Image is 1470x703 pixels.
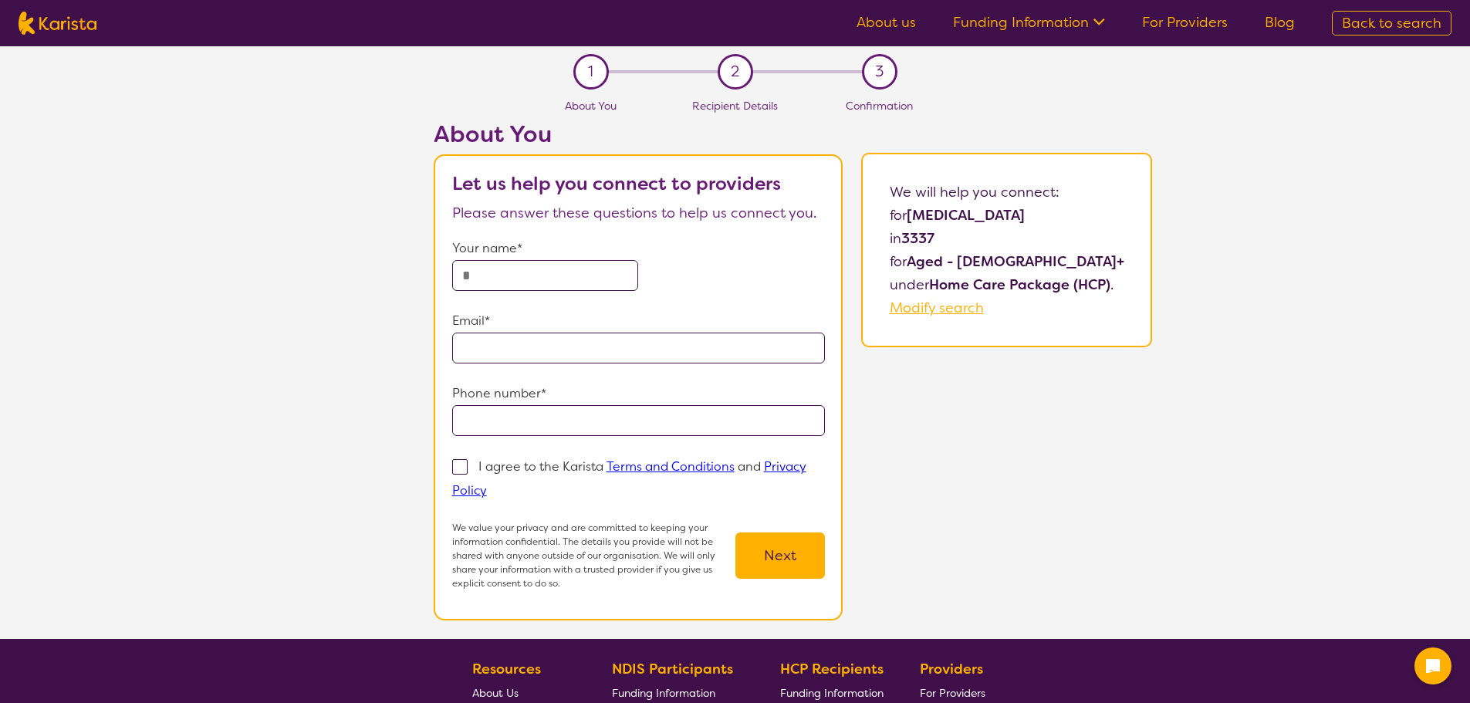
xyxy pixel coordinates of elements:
[875,60,884,83] span: 3
[907,252,1124,271] b: Aged - [DEMOGRAPHIC_DATA]+
[472,686,519,700] span: About Us
[890,250,1124,273] p: for
[890,299,984,317] a: Modify search
[1142,13,1228,32] a: For Providers
[452,382,826,405] p: Phone number*
[588,60,593,83] span: 1
[452,201,826,225] p: Please answer these questions to help us connect you.
[452,237,826,260] p: Your name*
[890,204,1124,227] p: for
[1342,14,1441,32] span: Back to search
[735,532,825,579] button: Next
[607,458,735,475] a: Terms and Conditions
[780,660,884,678] b: HCP Recipients
[780,686,884,700] span: Funding Information
[890,181,1124,204] p: We will help you connect:
[846,99,913,113] span: Confirmation
[452,458,806,499] p: I agree to the Karista and
[953,13,1105,32] a: Funding Information
[890,273,1124,296] p: under .
[901,229,934,248] b: 3337
[1265,13,1295,32] a: Blog
[472,660,541,678] b: Resources
[907,206,1025,225] b: [MEDICAL_DATA]
[920,686,985,700] span: For Providers
[1332,11,1451,35] a: Back to search
[857,13,916,32] a: About us
[452,309,826,333] p: Email*
[434,120,843,148] h2: About You
[452,458,806,499] a: Privacy Policy
[890,227,1124,250] p: in
[612,660,733,678] b: NDIS Participants
[19,12,96,35] img: Karista logo
[565,99,617,113] span: About You
[692,99,778,113] span: Recipient Details
[929,275,1110,294] b: Home Care Package (HCP)
[452,521,736,590] p: We value your privacy and are committed to keeping your information confidential. The details you...
[452,171,781,196] b: Let us help you connect to providers
[731,60,739,83] span: 2
[920,660,983,678] b: Providers
[612,686,715,700] span: Funding Information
